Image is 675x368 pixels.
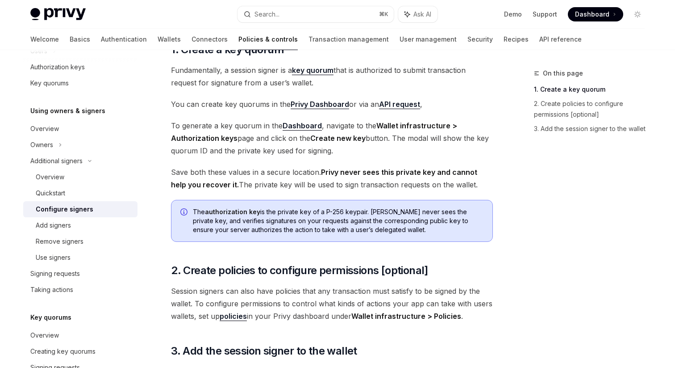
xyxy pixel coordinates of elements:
[36,220,71,231] div: Add signers
[238,29,298,50] a: Policies & controls
[23,250,137,266] a: Use signers
[23,343,137,360] a: Creating key quorums
[23,121,137,137] a: Overview
[30,62,85,72] div: Authorization keys
[539,29,582,50] a: API reference
[291,100,349,109] a: Privy Dashboard
[533,10,557,19] a: Support
[379,11,388,18] span: ⌘ K
[23,75,137,91] a: Key quorums
[30,29,59,50] a: Welcome
[254,9,279,20] div: Search...
[36,252,71,263] div: Use signers
[205,208,260,216] strong: authorization key
[23,217,137,233] a: Add signers
[30,284,73,295] div: Taking actions
[23,266,137,282] a: Signing requests
[101,29,147,50] a: Authentication
[351,312,461,321] strong: Wallet infrastructure > Policies
[23,282,137,298] a: Taking actions
[171,285,493,322] span: Session signers can also have policies that any transaction must satisfy to be signed by the wall...
[504,10,522,19] a: Demo
[180,208,189,217] svg: Info
[36,236,83,247] div: Remove signers
[30,268,80,279] div: Signing requests
[171,64,493,89] span: Fundamentally, a session signer is a that is authorized to submit transaction request for signatu...
[310,134,366,143] strong: Create new key
[70,29,90,50] a: Basics
[30,346,96,357] div: Creating key quorums
[171,344,357,358] span: 3. Add the session signer to the wallet
[23,169,137,185] a: Overview
[30,78,69,89] div: Key quorums
[543,68,583,79] span: On this page
[30,106,105,116] h5: Using owners & signers
[30,123,59,134] div: Overview
[568,7,623,21] a: Dashboard
[379,100,420,109] a: API request
[23,327,137,343] a: Overview
[630,7,645,21] button: Toggle dark mode
[171,119,493,157] span: To generate a key quorum in the , navigate to the page and click on the button. The modal will sh...
[467,29,493,50] a: Security
[534,122,652,136] a: 3. Add the session signer to the wallet
[171,166,493,191] span: Save both these values in a secure location. The private key will be used to sign transaction req...
[30,8,86,21] img: light logo
[23,185,137,201] a: Quickstart
[171,168,477,189] strong: Privy never sees this private key and cannot help you recover it.
[192,29,228,50] a: Connectors
[398,6,437,22] button: Ask AI
[36,172,64,182] div: Overview
[30,140,53,150] div: Owners
[534,82,652,97] a: 1. Create a key quorum
[23,201,137,217] a: Configure signers
[400,29,457,50] a: User management
[171,263,428,278] span: 2. Create policies to configure permissions [optional]
[30,312,71,323] h5: Key quorums
[30,330,59,341] div: Overview
[23,59,137,75] a: Authorization keys
[23,233,137,250] a: Remove signers
[534,97,652,122] a: 2. Create policies to configure permissions [optional]
[504,29,529,50] a: Recipes
[171,98,493,110] span: You can create key quorums in the or via an ,
[158,29,181,50] a: Wallets
[283,121,322,131] a: Dashboard
[413,10,431,19] span: Ask AI
[237,6,394,22] button: Search...⌘K
[292,66,333,75] a: key quorum
[36,188,65,199] div: Quickstart
[575,10,609,19] span: Dashboard
[36,204,93,215] div: Configure signers
[220,312,247,321] a: policies
[30,156,83,166] div: Additional signers
[308,29,389,50] a: Transaction management
[193,207,483,234] span: The is the private key of a P-256 keypair. [PERSON_NAME] never sees the private key, and verifies...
